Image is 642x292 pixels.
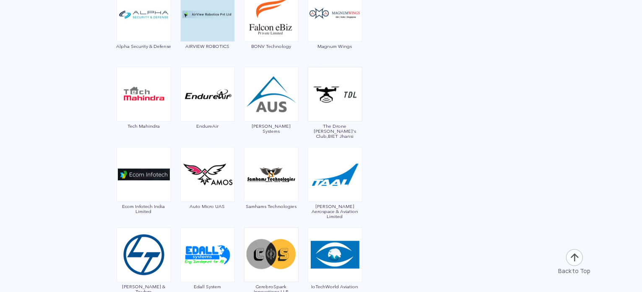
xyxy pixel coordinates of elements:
a: Magnum Wings [307,10,363,49]
img: ic_techmahindra.png [117,67,171,121]
span: EndureAir [180,124,235,129]
img: ic_edall.png [180,227,235,282]
span: [PERSON_NAME] Systems [244,124,299,134]
span: IoTechWorld Aviation [307,284,363,289]
span: AIRVIEW ROBOTICS [180,44,235,49]
img: ic_samhams.png [244,147,299,202]
div: Back to Top [559,267,591,275]
img: ic_thedronelearners.png [308,67,362,121]
span: Alpha Security & Defense [116,44,172,49]
img: ic_automicro.png [180,147,235,202]
a: AIRVIEW ROBOTICS [180,10,235,49]
a: The Drone [PERSON_NAME]'s Club,BIET Jhansi [307,90,363,139]
span: BONV Technology [244,44,299,49]
span: The Drone [PERSON_NAME]'s Club,BIET Jhansi [307,124,363,139]
img: ic_endureair.png [180,67,235,121]
span: Tech Mahindra [116,124,172,129]
img: ic_aarav.png [244,67,299,121]
a: BONV Technology [244,10,299,49]
img: ic_tanejaaerospace.png [308,147,362,202]
img: ic_arrow-up.png [565,248,584,267]
img: ic_ecom.png [117,147,171,202]
img: ic_iotechworld.png [308,227,362,282]
a: Auto Micro UAS [180,170,235,209]
a: EndureAir [180,90,235,129]
span: Magnum Wings [307,44,363,49]
img: ic_cerebospark.png [244,227,299,282]
img: ic_larsen.png [117,227,171,282]
a: Edall System [180,250,235,289]
span: Auto Micro UAS [180,204,235,209]
span: [PERSON_NAME] Aerospace & Aviation Limited [307,204,363,219]
a: Alpha Security & Defense [116,10,172,49]
span: Ecom Infotech India Limited [116,204,172,214]
a: [PERSON_NAME] Systems [244,90,299,134]
a: Tech Mahindra [116,90,172,129]
a: Samhams Technologies [244,170,299,209]
a: Ecom Infotech India Limited [116,170,172,214]
a: [PERSON_NAME] Aerospace & Aviation Limited [307,170,363,219]
span: Samhams Technologies [244,204,299,209]
span: Edall System [180,284,235,289]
